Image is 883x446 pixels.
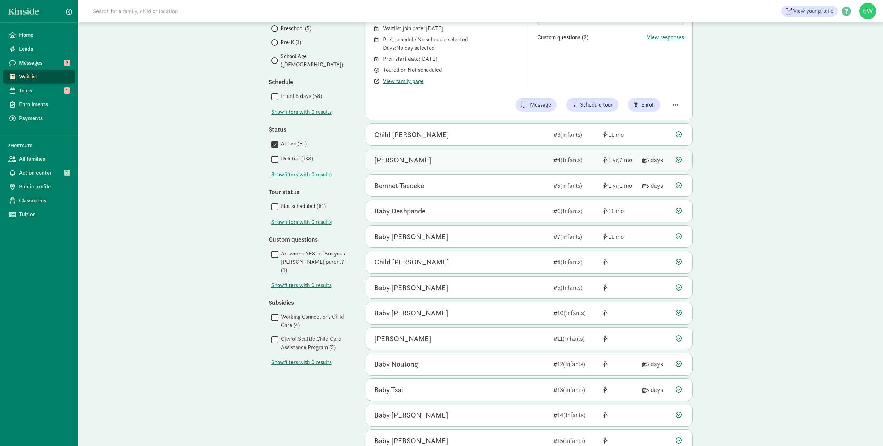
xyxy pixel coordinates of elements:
span: Show filters with 0 results [271,281,332,289]
label: Infant 5 days (58) [278,92,322,100]
div: 12 [553,359,598,369]
a: All families [3,152,75,166]
div: 7 [553,232,598,241]
span: Pre-K (1) [281,38,301,47]
span: (Infants) [564,309,586,317]
span: (Infants) [561,207,583,215]
div: Baby Bailey [374,333,431,344]
span: Home [19,31,69,39]
div: Baby Hizgilov [374,308,448,319]
div: Baby Sanders [374,282,448,293]
div: [object Object] [603,436,637,445]
div: 4 [553,155,598,165]
span: Enrollments [19,100,69,109]
a: Tours 1 [3,84,75,98]
div: 10 [553,308,598,318]
div: Subsidies [269,298,352,307]
span: (Infants) [560,233,582,241]
div: Custom questions (2) [537,33,647,42]
div: Baby Hernandez [374,154,431,166]
iframe: Chat Widget [848,413,883,446]
div: Baby Christner [374,231,448,242]
a: Public profile [3,180,75,194]
button: Showfilters with 0 results [271,108,332,116]
div: Bemnet Tsedeke [374,180,424,191]
a: Payments [3,111,75,125]
div: [object Object] [603,410,637,420]
span: (Infants) [563,360,585,368]
div: Tour status [269,187,352,196]
span: 11 [609,207,624,215]
label: Deleted (138) [278,154,313,163]
span: 1 [609,182,620,190]
span: (Infants) [560,131,582,138]
span: All families [19,155,69,163]
div: 5 days [642,155,670,165]
span: Messages [19,59,69,67]
span: Leads [19,45,69,53]
span: Tuition [19,210,69,219]
div: 13 [553,385,598,394]
div: [object Object] [603,206,637,216]
span: Show filters with 0 results [271,170,332,179]
span: View family page [383,77,424,85]
span: Waitlist [19,73,69,81]
button: Enroll [628,98,660,112]
div: Pref. start date: [DATE] [383,55,521,63]
div: [object Object] [603,385,637,394]
div: Child Pegues [374,129,449,140]
span: Preschool (5) [281,24,311,33]
div: Baby Yamane [374,410,448,421]
button: View responses [647,33,684,42]
span: (Infants) [563,411,585,419]
div: 9 [553,283,598,292]
a: Messages 2 [3,56,75,70]
span: (Infants) [563,335,585,343]
span: Show filters with 0 results [271,358,332,367]
button: Showfilters with 0 results [271,281,332,289]
span: (Infants) [561,258,583,266]
div: 5 days [642,359,670,369]
a: Classrooms [3,194,75,208]
div: [object Object] [603,308,637,318]
span: 11 [609,233,624,241]
div: 14 [553,410,598,420]
span: Tours [19,86,69,95]
a: Waitlist [3,70,75,84]
div: [object Object] [603,181,637,190]
span: 1 [620,182,632,190]
label: Answered YES to "Are you a [PERSON_NAME] parent?" (1) [278,250,352,275]
label: City of Seattle Child Care Assistance Program (5) [278,335,352,352]
div: Child Byers [374,256,449,268]
span: (Infants) [561,284,583,292]
span: 1 [64,170,70,176]
button: Schedule tour [566,98,618,112]
span: 1 [609,156,619,164]
label: Working Connections Child Care (4) [278,313,352,329]
span: Enroll [641,101,655,109]
div: [object Object] [603,359,637,369]
span: 7 [619,156,632,164]
span: Public profile [19,183,69,191]
a: Home [3,28,75,42]
button: Showfilters with 0 results [271,218,332,226]
div: [object Object] [603,130,637,139]
span: Schedule tour [580,101,613,109]
div: 5 days [642,385,670,394]
div: 15 [553,436,598,445]
span: View your profile [793,7,833,15]
div: 8 [553,257,598,267]
div: Toured on: Not scheduled [383,66,521,74]
button: Message [516,98,557,112]
div: [object Object] [603,283,637,292]
div: 5 [553,181,598,190]
div: Baby Noutong [374,359,418,370]
span: Classrooms [19,196,69,205]
div: [object Object] [603,334,637,343]
span: (Infants) [563,437,585,445]
div: Baby Tsai [374,384,403,395]
span: (Infants) [560,182,582,190]
div: 11 [553,334,598,343]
